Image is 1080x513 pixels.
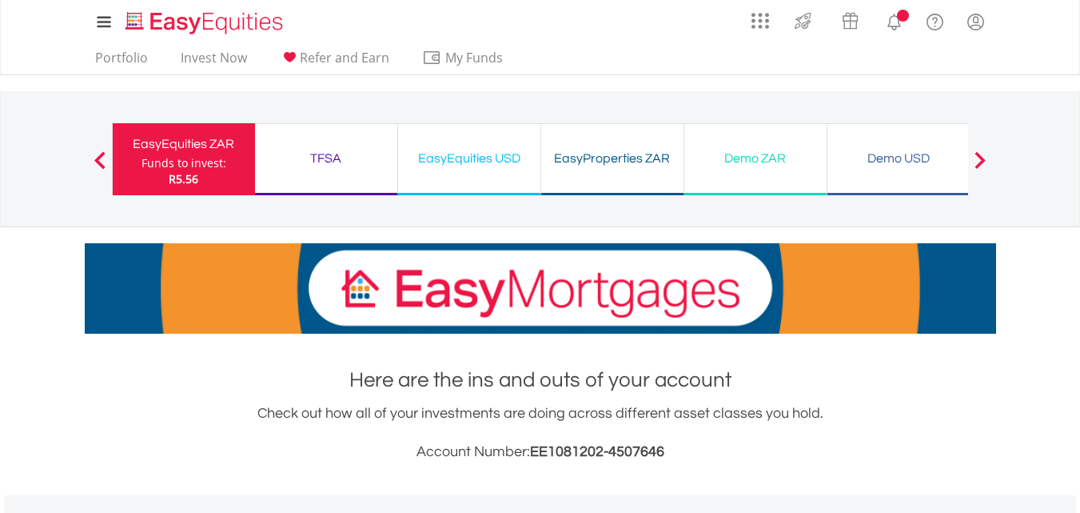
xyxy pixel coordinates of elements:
[85,441,996,463] h3: Account Number:
[89,50,154,74] a: Portfolio
[964,159,996,175] button: Next
[827,4,874,34] a: Vouchers
[85,243,996,334] img: EasyMortage Promotion Banner
[273,50,396,74] a: Refer and Earn
[530,444,664,459] span: EE1081202-4507646
[408,147,531,170] div: EasyEquities USD
[955,4,996,39] a: My Profile
[694,147,817,170] div: Demo ZAR
[837,8,863,34] img: vouchers-v2.svg
[265,147,388,170] div: TFSA
[837,147,960,170] div: Demo USD
[169,171,198,186] span: R5.56
[141,155,226,171] div: Funds to invest:
[790,8,816,34] img: thrive-v2.svg
[119,4,289,36] a: Home page
[422,47,527,68] span: My Funds
[751,12,769,30] img: grid-menu-icon.svg
[174,50,253,74] a: Invest Now
[915,4,955,36] a: FAQ's and Support
[741,4,779,30] a: AppsGrid
[874,4,915,36] a: Notifications
[551,147,674,170] div: EasyProperties ZAR
[122,133,245,155] div: EasyEquities ZAR
[85,366,996,395] h1: Here are the ins and outs of your account
[84,159,116,175] button: Previous
[300,49,389,66] span: Refer and Earn
[85,403,996,463] div: Check out how all of your investments are doing across different asset classes you hold.
[122,10,289,36] img: EasyEquities_Logo.png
